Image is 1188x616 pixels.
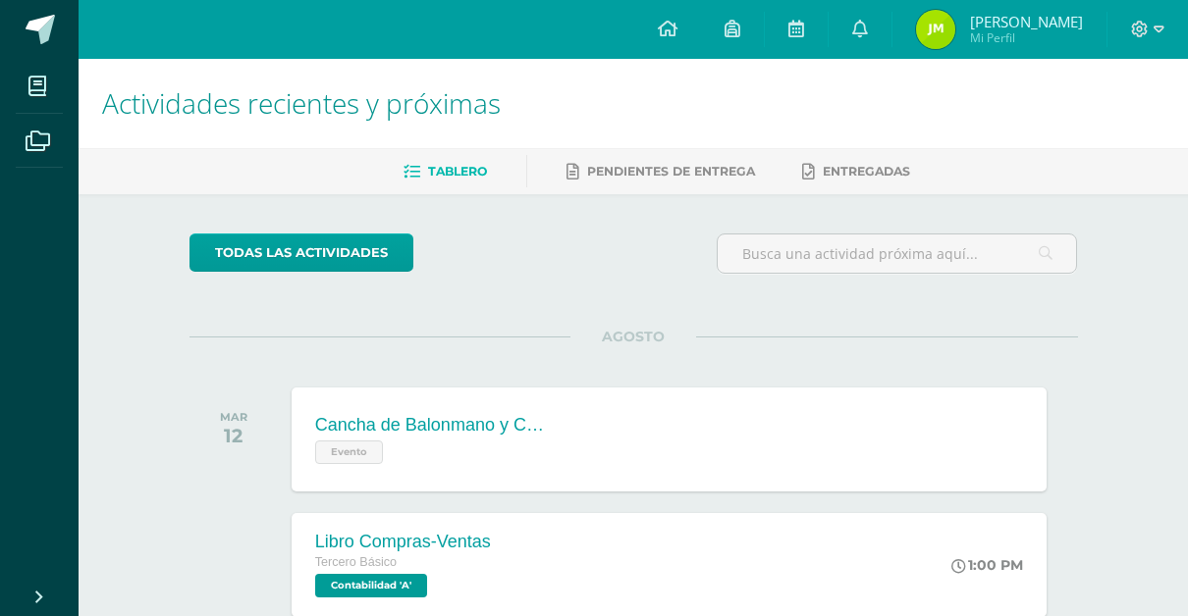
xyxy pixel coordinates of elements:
[802,156,910,187] a: Entregadas
[102,84,501,122] span: Actividades recientes y próximas
[916,10,955,49] img: b2b9856d5061f97cd2611f9c69a6e144.png
[570,328,696,345] span: AGOSTO
[315,555,397,569] span: Tercero Básico
[567,156,755,187] a: Pendientes de entrega
[315,532,491,552] div: Libro Compras-Ventas
[587,164,755,179] span: Pendientes de entrega
[220,410,247,424] div: MAR
[315,574,427,597] span: Contabilidad 'A'
[970,29,1083,46] span: Mi Perfil
[315,415,551,436] div: Cancha de Balonmano y Contenido
[951,556,1023,574] div: 1:00 PM
[315,440,383,464] span: Evento
[428,164,487,179] span: Tablero
[220,424,247,447] div: 12
[970,12,1083,31] span: [PERSON_NAME]
[404,156,487,187] a: Tablero
[718,234,1077,273] input: Busca una actividad próxima aquí...
[189,233,413,272] a: todas las Actividades
[823,164,910,179] span: Entregadas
